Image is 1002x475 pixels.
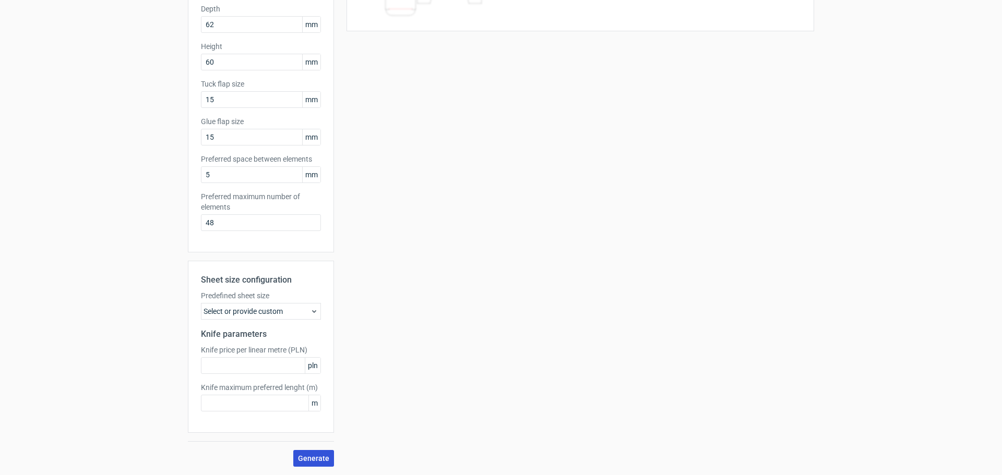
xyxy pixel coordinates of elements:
[305,358,320,373] span: pln
[302,167,320,182] span: mm
[302,54,320,70] span: mm
[302,17,320,32] span: mm
[302,129,320,145] span: mm
[201,290,321,301] label: Predefined sheet size
[201,41,321,52] label: Height
[293,450,334,467] button: Generate
[201,382,321,393] label: Knife maximum preferred lenght (m)
[201,328,321,340] h2: Knife parameters
[201,345,321,355] label: Knife price per linear metre (PLN)
[201,191,321,212] label: Preferred maximum number of elements
[298,455,329,462] span: Generate
[201,116,321,127] label: Glue flap size
[201,303,321,320] div: Select or provide custom
[302,92,320,107] span: mm
[201,274,321,286] h2: Sheet size configuration
[308,395,320,411] span: m
[201,154,321,164] label: Preferred space between elements
[201,79,321,89] label: Tuck flap size
[201,4,321,14] label: Depth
